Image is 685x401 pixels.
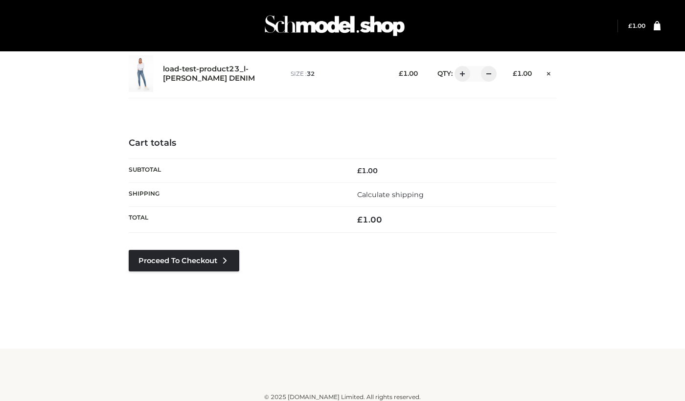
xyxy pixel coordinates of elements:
[357,215,363,224] span: £
[357,166,378,175] bdi: 1.00
[129,158,342,182] th: Subtotal
[129,207,342,233] th: Total
[307,70,315,77] span: 32
[291,69,379,78] p: size :
[399,69,418,77] bdi: 1.00
[357,166,362,175] span: £
[513,69,532,77] bdi: 1.00
[628,22,632,29] span: £
[542,66,556,79] a: Remove this item
[357,215,382,224] bdi: 1.00
[129,250,239,271] a: Proceed to Checkout
[357,190,424,199] a: Calculate shipping
[129,182,342,206] th: Shipping
[261,6,408,45] img: Schmodel Admin 964
[628,22,645,29] bdi: 1.00
[163,65,269,83] a: load-test-product23_l-[PERSON_NAME] DENIM
[428,66,493,82] div: QTY:
[399,69,403,77] span: £
[129,55,153,92] img: load-test-product23_l-PARKER SMITH DENIM - 32
[129,138,556,149] h4: Cart totals
[513,69,517,77] span: £
[628,22,645,29] a: £1.00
